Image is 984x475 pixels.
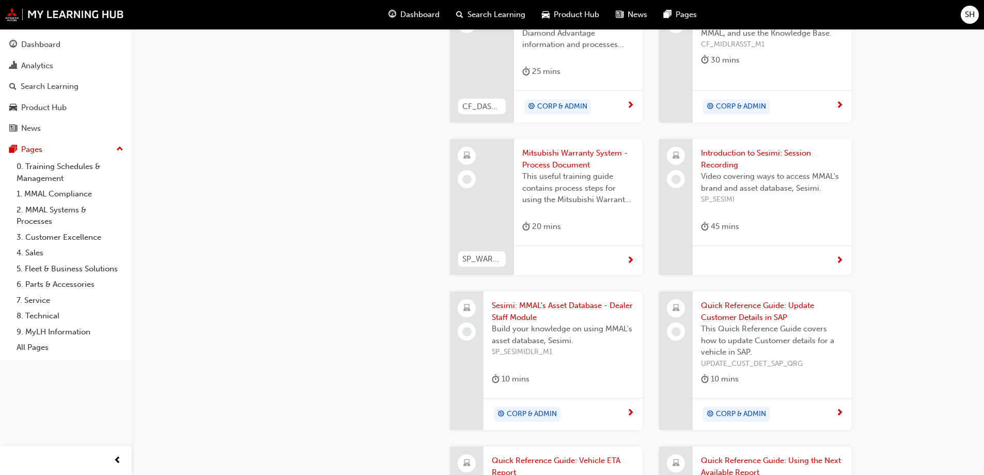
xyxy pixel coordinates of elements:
a: 3. Customer Excellence [12,229,128,246]
span: duration-icon [701,54,709,67]
div: 10 mins [492,373,529,386]
span: SP_WARRANTY_AR1 [462,253,502,265]
a: 1. MMAL Compliance [12,186,128,202]
span: Sesimi: MMAL's Asset Database - Dealer Staff Module [492,300,634,323]
div: Analytics [21,60,53,72]
span: next-icon [627,256,634,266]
a: 6. Parts & Accessories [12,277,128,293]
span: SP_SESIMIDLR_M1 [492,346,634,358]
span: laptop-icon [463,302,471,315]
button: SH [961,6,979,24]
span: learningResourceType_ELEARNING-icon [463,149,471,163]
div: 10 mins [701,373,739,386]
span: chart-icon [9,62,17,71]
span: target-icon [707,100,714,114]
span: CORP & ADMIN [507,408,557,420]
span: Introduction to Sesimi: Session Recording [701,147,844,171]
a: Introduction to Sesimi: Session RecordingVideo covering ways to access MMAL's brand and asset dat... [659,139,852,275]
a: search-iconSearch Learning [448,4,534,25]
span: next-icon [836,256,844,266]
span: CORP & ADMIN [716,408,766,420]
span: car-icon [9,103,17,113]
span: Search Learning [467,9,525,21]
span: learningRecordVerb_NONE-icon [462,175,472,184]
span: CORP & ADMIN [537,101,587,113]
span: car-icon [542,8,550,21]
span: duration-icon [701,220,709,233]
div: Dashboard [21,39,60,51]
span: duration-icon [522,65,530,78]
a: guage-iconDashboard [380,4,448,25]
a: All Pages [12,340,128,356]
a: News [4,119,128,138]
span: pages-icon [9,145,17,155]
span: pages-icon [664,8,671,21]
span: laptop-icon [463,457,471,470]
span: next-icon [627,409,634,418]
a: 4. Sales [12,245,128,261]
span: learningRecordVerb_NONE-icon [671,175,681,184]
a: Product Hub [4,98,128,117]
a: Sesimi: MMAL's Asset Database - Dealer Staff ModuleBuild your knowledge on using MMAL's asset dat... [450,292,643,430]
span: CF_DASERVICE_M2 [462,101,502,113]
span: target-icon [528,100,535,114]
span: Quick Reference Guide: Update Customer Details in SAP [701,300,844,323]
span: search-icon [456,8,463,21]
span: Video covering ways to access MMAL's brand and asset database, Sesimi. [701,171,844,194]
div: News [21,122,41,134]
span: laptop-icon [673,149,680,163]
span: news-icon [9,124,17,133]
span: This useful training guide contains process steps for using the Mitsubishi Warranty System. [522,171,634,206]
div: 20 mins [522,220,561,233]
span: guage-icon [9,40,17,50]
span: next-icon [836,101,844,111]
span: learningRecordVerb_NONE-icon [671,327,681,336]
a: Dashboard [4,35,128,54]
span: UPDATE_CUST_DET_SAP_QRG [701,358,844,370]
button: Pages [4,140,128,159]
span: Pages [676,9,697,21]
span: duration-icon [492,373,499,386]
span: Build your knowledge on using MMAL's asset database, Sesimi. [492,323,634,346]
span: target-icon [707,408,714,421]
span: Product Hub [554,9,599,21]
span: CORP & ADMIN [716,101,766,113]
div: Pages [21,144,42,156]
div: 45 mins [701,220,739,233]
div: 25 mins [522,65,560,78]
a: mmal [5,8,124,21]
span: search-icon [9,82,17,91]
span: Dashboard [400,9,440,21]
span: News [628,9,647,21]
span: learningRecordVerb_NONE-icon [462,327,472,336]
a: 7. Service [12,293,128,309]
a: 5. Fleet & Business Solutions [12,261,128,277]
span: Mitsubishi Warranty System - Process Document [522,147,634,171]
span: up-icon [116,143,123,156]
a: 9. MyLH Information [12,324,128,340]
a: car-iconProduct Hub [534,4,607,25]
div: 30 mins [701,54,740,67]
span: SH [965,9,975,21]
a: pages-iconPages [655,4,705,25]
span: SP_SESIMI [701,194,844,206]
a: Analytics [4,56,128,75]
span: duration-icon [522,220,530,233]
span: laptop-icon [673,302,680,315]
span: CF_MIDLRASST_M1 [701,39,844,51]
span: laptop-icon [673,457,680,470]
span: news-icon [616,8,623,21]
a: 8. Technical [12,308,128,324]
span: Takes Service staff through Diamond Advantage information and processes relevant to the Customer ... [522,16,634,51]
a: news-iconNews [607,4,655,25]
a: 2. MMAL Systems & Processes [12,202,128,229]
span: next-icon [836,409,844,418]
span: duration-icon [701,373,709,386]
span: prev-icon [114,454,121,467]
span: next-icon [627,101,634,111]
a: Quick Reference Guide: Update Customer Details in SAPThis Quick Reference Guide covers how to upd... [659,292,852,430]
a: SP_WARRANTY_AR1Mitsubishi Warranty System - Process DocumentThis useful training guide contains p... [450,139,643,275]
a: Search Learning [4,77,128,96]
span: target-icon [497,408,505,421]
